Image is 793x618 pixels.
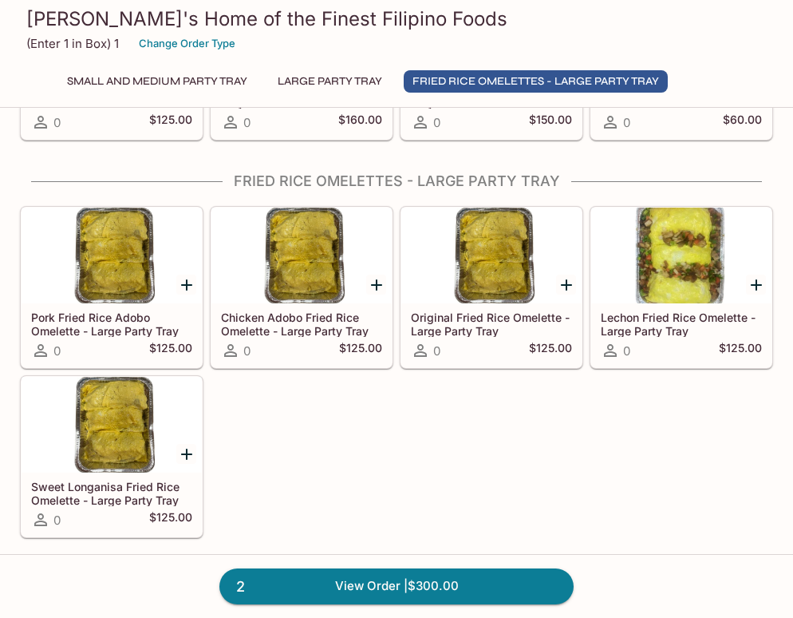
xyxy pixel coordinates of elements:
[26,6,767,31] h3: [PERSON_NAME]'s Home of the Finest Filipino Foods
[746,275,766,295] button: Add Lechon Fried Rice Omelette - Large Party Tray
[591,208,771,303] div: Lechon Fried Rice Omelette - Large Party Tray
[20,172,773,190] h4: Fried Rice Omelettes - Large Party Tray
[400,207,582,368] a: Original Fried Rice Omelette - Large Party Tray0$125.00
[338,113,382,132] h5: $160.00
[176,275,196,295] button: Add Pork Fried Rice Adobo Omelette - Large Party Tray
[22,377,202,473] div: Sweet Longanisa Fried Rice Omelette - Large Party Tray
[219,568,574,604] a: 2View Order |$300.00
[53,513,61,528] span: 0
[269,70,391,93] button: Large Party Tray
[26,36,119,51] p: (Enter 1 in Box) 1
[53,343,61,359] span: 0
[590,207,772,368] a: Lechon Fried Rice Omelette - Large Party Tray0$125.00
[227,576,254,598] span: 2
[723,113,762,132] h5: $60.00
[339,341,382,360] h5: $125.00
[433,343,440,359] span: 0
[31,480,192,506] h5: Sweet Longanisa Fried Rice Omelette - Large Party Tray
[221,311,382,337] h5: Chicken Adobo Fried Rice Omelette - Large Party Tray
[149,510,192,529] h5: $125.00
[21,376,203,537] a: Sweet Longanisa Fried Rice Omelette - Large Party Tray0$125.00
[211,208,392,303] div: Chicken Adobo Fried Rice Omelette - Large Party Tray
[529,341,572,360] h5: $125.00
[601,311,762,337] h5: Lechon Fried Rice Omelette - Large Party Tray
[623,115,630,130] span: 0
[529,113,572,132] h5: $150.00
[243,343,251,359] span: 0
[149,113,192,132] h5: $125.00
[404,70,668,93] button: Fried Rice Omelettes - Large Party Tray
[411,311,572,337] h5: Original Fried Rice Omelette - Large Party Tray
[149,341,192,360] h5: $125.00
[401,208,582,303] div: Original Fried Rice Omelette - Large Party Tray
[243,115,251,130] span: 0
[211,207,393,368] a: Chicken Adobo Fried Rice Omelette - Large Party Tray0$125.00
[556,275,576,295] button: Add Original Fried Rice Omelette - Large Party Tray
[58,70,256,93] button: Small and Medium Party Tray
[433,115,440,130] span: 0
[719,341,762,360] h5: $125.00
[176,444,196,464] button: Add Sweet Longanisa Fried Rice Omelette - Large Party Tray
[21,207,203,368] a: Pork Fried Rice Adobo Omelette - Large Party Tray0$125.00
[132,31,243,56] button: Change Order Type
[366,275,386,295] button: Add Chicken Adobo Fried Rice Omelette - Large Party Tray
[623,343,630,359] span: 0
[53,115,61,130] span: 0
[22,208,202,303] div: Pork Fried Rice Adobo Omelette - Large Party Tray
[31,311,192,337] h5: Pork Fried Rice Adobo Omelette - Large Party Tray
